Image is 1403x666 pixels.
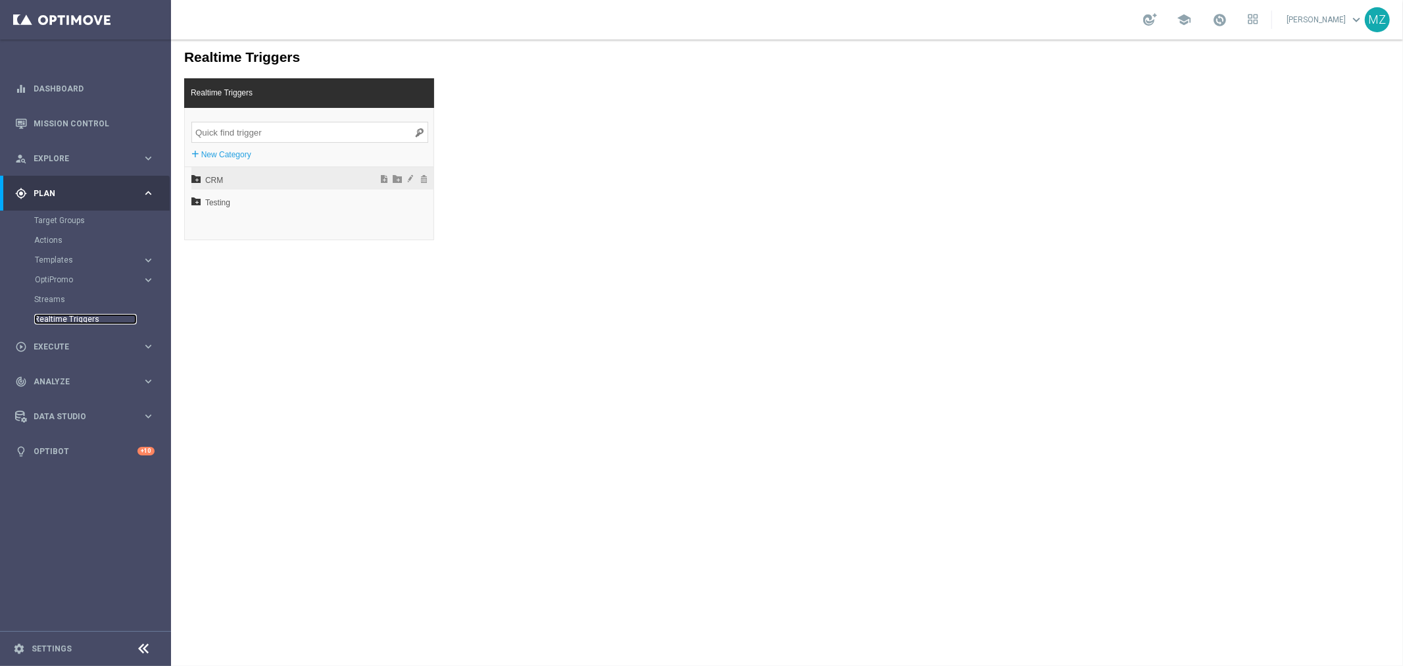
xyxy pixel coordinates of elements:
a: Streams [34,294,137,305]
a: Dashboard [34,71,155,106]
span: school [1177,13,1191,27]
button: Data Studio keyboard_arrow_right [14,411,155,422]
i: keyboard_arrow_right [142,274,155,286]
span: Plan [34,190,142,197]
span: Analyze [34,378,142,386]
div: Execute [15,341,142,353]
button: play_circle_outline Execute keyboard_arrow_right [14,342,155,352]
a: Settings [32,645,72,653]
span: New Category [220,134,233,143]
i: settings [13,643,25,655]
div: Mission Control [15,106,155,141]
span: Execute [34,343,142,351]
button: person_search Explore keyboard_arrow_right [14,153,155,164]
input: Quick find trigger [20,82,257,103]
i: keyboard_arrow_right [142,375,155,388]
label: + [20,108,28,121]
i: keyboard_arrow_right [142,340,155,353]
button: equalizer Dashboard [14,84,155,94]
button: gps_fixed Plan keyboard_arrow_right [14,188,155,199]
span: Delete [246,134,259,143]
a: Optibot [34,434,137,469]
i: equalizer [15,83,27,95]
span: Realtime Triggers [13,42,88,64]
button: Mission Control [14,118,155,129]
div: OptiPromo [35,276,142,284]
span: Data Studio [34,413,142,421]
div: Explore [15,153,142,165]
div: Plan [15,188,142,199]
i: keyboard_arrow_right [142,254,155,267]
i: keyboard_arrow_right [142,410,155,423]
div: Optibot [15,434,155,469]
span: New trigger [207,134,220,143]
div: Templates [34,250,170,270]
a: Mission Control [34,106,155,141]
span: OptiPromo [35,276,129,284]
label: New Category [30,109,80,122]
button: lightbulb Optibot +10 [14,446,155,457]
span: Rename [233,134,246,143]
div: OptiPromo [34,270,170,290]
i: track_changes [15,376,27,388]
span: keyboard_arrow_down [1349,13,1364,27]
span: CRM [34,130,180,152]
a: Target Groups [34,215,137,226]
div: Streams [34,290,170,309]
button: Templates keyboard_arrow_right [34,255,155,265]
i: keyboard_arrow_right [142,187,155,199]
i: lightbulb [15,446,27,457]
div: +10 [137,447,155,455]
i: person_search [15,153,27,165]
div: Target Groups [34,211,170,230]
button: OptiPromo keyboard_arrow_right [34,274,155,285]
span: Templates [35,256,129,264]
div: Actions [34,230,170,250]
div: Analyze [15,376,142,388]
div: Dashboard [15,71,155,106]
i: play_circle_outline [15,341,27,353]
a: Realtime Triggers [34,314,137,324]
div: MZ [1365,7,1390,32]
a: Actions [34,235,137,245]
div: Realtime Triggers [34,309,170,329]
button: track_changes Analyze keyboard_arrow_right [14,376,155,387]
a: [PERSON_NAME]keyboard_arrow_down [1285,10,1365,30]
i: gps_fixed [15,188,27,199]
i: keyboard_arrow_right [142,152,155,165]
span: Explore [34,155,142,163]
div: Data Studio [15,411,142,423]
span: Testing [34,152,180,174]
div: Templates [35,256,142,264]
